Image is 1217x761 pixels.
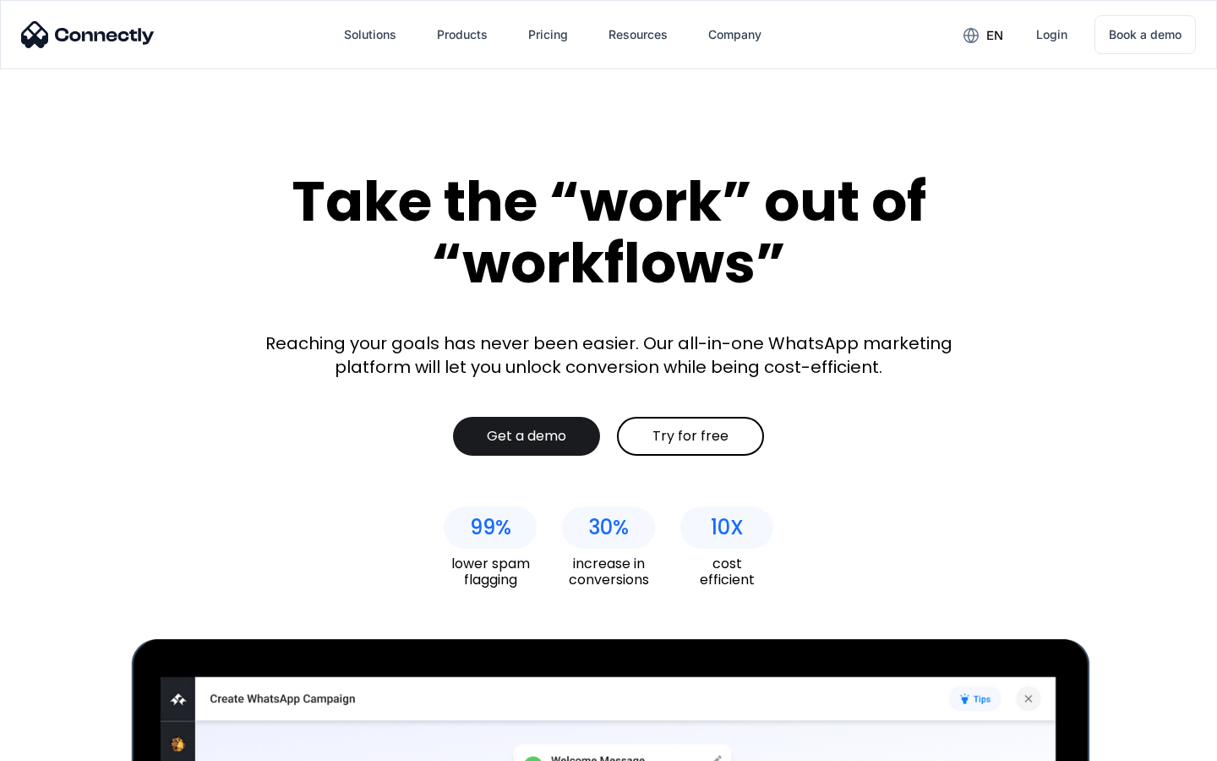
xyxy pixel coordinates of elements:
[708,23,761,47] div: Company
[711,516,744,539] div: 10X
[423,14,501,55] div: Products
[1094,15,1196,54] a: Book a demo
[950,22,1016,47] div: en
[528,23,568,47] div: Pricing
[652,428,729,445] div: Try for free
[470,516,511,539] div: 99%
[21,21,155,48] img: Connectly Logo
[617,417,764,456] a: Try for free
[986,24,1003,47] div: en
[588,516,629,539] div: 30%
[1023,14,1081,55] a: Login
[228,171,989,293] div: Take the “work” out of “workflows”
[695,14,775,55] div: Company
[680,556,773,588] div: cost efficient
[437,23,488,47] div: Products
[453,417,600,456] a: Get a demo
[562,556,655,588] div: increase in conversions
[1036,23,1067,47] div: Login
[34,731,101,755] ul: Language list
[17,731,101,755] aside: Language selected: English
[595,14,681,55] div: Resources
[515,14,581,55] a: Pricing
[330,14,410,55] div: Solutions
[608,23,668,47] div: Resources
[444,556,537,588] div: lower spam flagging
[487,428,566,445] div: Get a demo
[254,331,963,379] div: Reaching your goals has never been easier. Our all-in-one WhatsApp marketing platform will let yo...
[344,23,396,47] div: Solutions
